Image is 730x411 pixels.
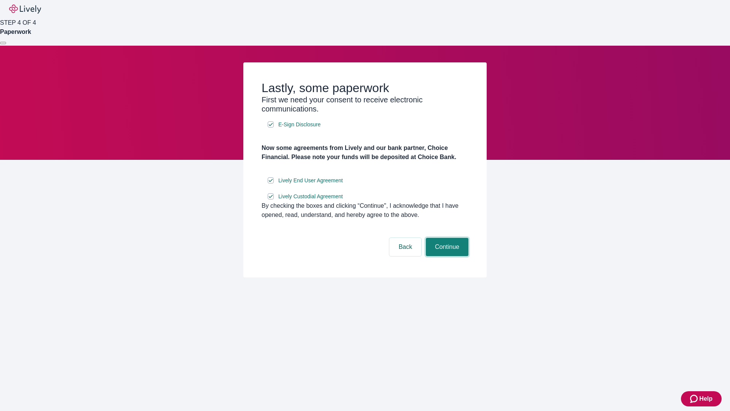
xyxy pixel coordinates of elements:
span: E-Sign Disclosure [278,121,321,129]
div: By checking the boxes and clicking “Continue", I acknowledge that I have opened, read, understand... [262,201,468,220]
h2: Lastly, some paperwork [262,81,468,95]
h4: Now some agreements from Lively and our bank partner, Choice Financial. Please note your funds wi... [262,143,468,162]
button: Back [389,238,421,256]
span: Help [699,394,713,403]
img: Lively [9,5,41,14]
svg: Zendesk support icon [690,394,699,403]
button: Zendesk support iconHelp [681,391,722,406]
a: e-sign disclosure document [277,192,344,201]
button: Continue [426,238,468,256]
span: Lively End User Agreement [278,177,343,185]
h3: First we need your consent to receive electronic communications. [262,95,468,113]
a: e-sign disclosure document [277,120,322,129]
span: Lively Custodial Agreement [278,193,343,201]
a: e-sign disclosure document [277,176,344,185]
